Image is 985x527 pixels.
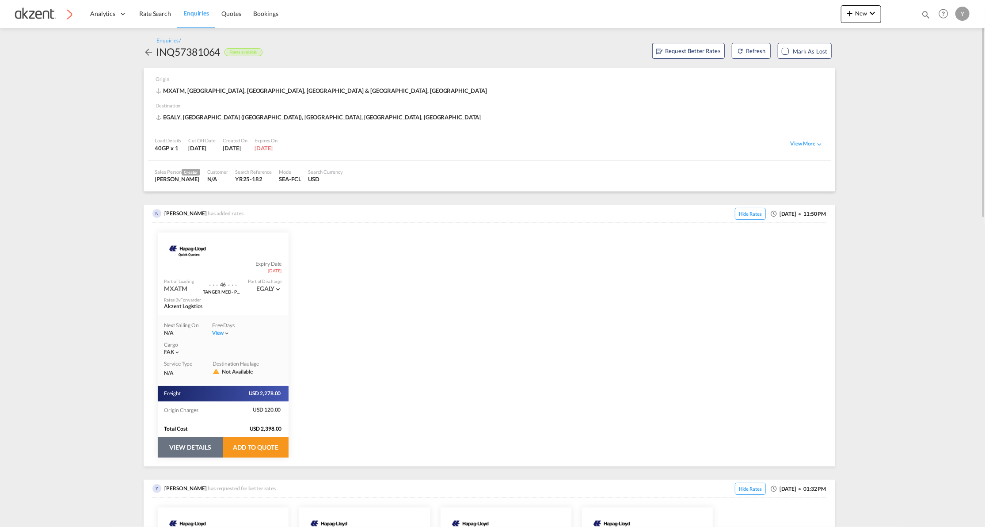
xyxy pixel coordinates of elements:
[158,437,223,458] button: VIEW DETAILS
[228,276,237,289] div: . . .
[164,278,194,284] div: Port of Loading
[212,322,247,329] div: Free Days
[656,48,663,55] md-icon: assets/icons/custom/RBR.svg
[652,43,725,59] button: assets/icons/custom/RBR.svgRequest Better Rates
[844,8,855,19] md-icon: icon-plus 400-fg
[799,213,801,215] md-icon: icon-checkbox-blank-circle
[164,322,199,329] div: Next Sailing On
[235,168,272,175] div: Search Reference
[139,10,171,17] span: Rate Search
[223,144,247,152] div: 24 Sep 2025
[770,210,777,217] md-icon: icon-clock
[164,329,199,337] div: N/A
[816,140,824,148] md-icon: icon-chevron-down
[207,175,228,183] div: N/A
[221,10,241,17] span: Quotes
[790,140,823,148] div: View Moreicon-chevron-down
[213,368,259,377] div: Not Available
[279,168,301,175] div: Mode
[183,9,209,17] span: Enquiries
[656,46,721,55] span: Request Better Rates
[207,168,228,175] div: Customer
[144,47,154,57] md-icon: icon-arrow-left
[156,76,827,87] div: Origin
[249,390,282,397] span: USD 2,278.00
[218,276,228,289] div: Transit Time 46
[164,425,236,433] div: Total Cost
[212,329,247,337] div: Viewicon-chevron-down
[155,168,200,176] div: Sales Person
[735,208,766,220] span: Hide Rates
[250,425,289,433] span: USD 2,398.00
[223,137,247,144] div: Created On
[279,175,301,183] div: SEA-FCL
[275,285,282,292] span: Port of Discharge EGALY Port of Destination EGALY
[164,390,182,397] span: Freight
[203,289,243,294] div: via Port TANGER MED - PORT SAID
[213,360,259,368] div: Destination Haulage
[224,330,230,336] md-icon: icon-chevron-down
[235,175,272,183] div: YR25-182
[156,45,221,59] div: INQ57381064
[208,210,246,217] span: has added rates
[936,6,955,22] div: Help
[155,137,182,144] div: Load Details
[156,102,827,113] div: Destination
[152,209,161,218] img: 51lZJUAAAAGSURBVAMAWi1PW6kfiq0AAAAASUVORK5CYII=
[770,485,777,492] md-icon: icon-clock
[156,113,483,121] span: EGALY, [GEOGRAPHIC_DATA] ([GEOGRAPHIC_DATA]), [GEOGRAPHIC_DATA], [GEOGRAPHIC_DATA], [GEOGRAPHIC_D...
[174,349,180,355] md-icon: icon-chevron-down
[841,5,881,23] button: icon-plus 400-fgNewicon-chevron-down
[867,8,878,19] md-icon: icon-chevron-down
[157,37,181,45] div: Enquiries /
[180,297,201,302] span: Forwarder
[164,348,175,355] span: FAK
[223,437,289,458] button: ADD TO QUOTE
[730,484,826,494] div: [DATE] 01:32 PM
[735,483,766,495] span: Hide Rates
[188,137,216,144] div: Cut Off Date
[152,484,161,493] img: UAAAAASUVORK5CYII=
[164,360,200,368] div: Service Type
[164,284,188,293] div: MXATM
[732,43,771,59] button: icon-refreshRefresh
[256,284,282,293] div: EGALY
[955,7,970,21] div: Y
[155,175,200,183] div: Yazmin Ríos
[208,485,278,492] span: has requested for better rates
[921,10,931,19] md-icon: icon-magnify
[164,303,253,310] div: Akzent Logistics
[275,286,282,293] md-icon: icon-chevron-down
[167,238,209,260] img: Hapag-Lloyd | Quick Quotes
[253,406,281,414] span: USD 120.00
[799,488,801,490] md-icon: icon-checkbox-blank-circle
[224,48,262,57] div: Rates available
[182,169,200,176] span: Creator
[255,260,282,268] span: Expiry Date
[778,43,832,59] button: Mark as Lost
[782,47,828,56] md-checkbox: Mark as Lost
[164,407,200,413] span: Origin Charges
[156,87,490,95] div: MXATM, [GEOGRAPHIC_DATA], [GEOGRAPHIC_DATA], [GEOGRAPHIC_DATA] & [GEOGRAPHIC_DATA], [GEOGRAPHIC_D...
[13,4,73,24] img: c72fcea0ad0611ed966209c23b7bd3dd.png
[268,267,281,274] span: [DATE]
[188,144,216,152] div: 1 Oct 2025
[730,209,826,219] div: [DATE] 11:50 PM
[164,297,201,303] div: Rates By
[213,368,220,375] md-icon: icon-alert
[793,47,828,56] div: Mark as Lost
[255,137,278,144] div: Expires On
[144,45,156,59] div: icon-arrow-left
[936,6,951,21] span: Help
[844,10,878,17] span: New
[165,210,207,217] span: [PERSON_NAME]
[209,276,218,289] div: . . .
[737,47,744,54] md-icon: icon-refresh
[90,9,115,18] span: Analytics
[308,168,343,175] div: Search Currency
[248,278,281,284] div: Port of Discharge
[921,10,931,23] div: icon-magnify
[255,144,278,152] div: 23 Dec 2025
[164,341,282,349] div: Cargo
